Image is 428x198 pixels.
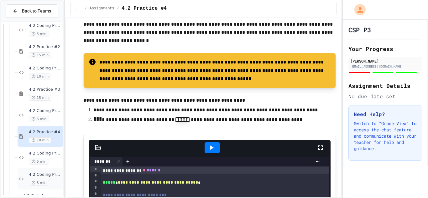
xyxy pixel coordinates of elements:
span: 4.2 Coding Practice #4 [29,151,62,156]
button: Back to Teams [6,4,58,18]
span: 4.2 Practice #4 [122,5,167,12]
span: 4.2 Practice #4 [29,129,62,135]
span: Back to Teams [22,8,51,14]
span: 5 min [29,159,49,165]
span: 15 min [29,52,51,58]
div: My Account [348,3,367,17]
h3: Need Help? [354,110,417,118]
div: [EMAIL_ADDRESS][DOMAIN_NAME] [350,64,420,69]
span: Assignments [90,6,114,11]
span: 4.2 Practice #3 [29,87,62,92]
span: 4.2 Coding Practice #2 [29,23,62,28]
span: 10 min [29,137,51,143]
span: 10 min [29,74,51,79]
span: 5 min [29,116,49,122]
span: 4.2 Coding Practice #3 [29,108,62,114]
h1: CSP P3 [348,25,371,34]
span: 15 min [29,95,51,101]
span: 5 min [29,31,49,37]
span: 4.2 Coding Practice #2 [29,66,62,71]
div: No due date set [348,93,422,100]
span: ... [76,6,82,11]
span: 4.2 Practice #2 [29,44,62,50]
h2: Assignment Details [348,81,422,90]
span: / [85,6,87,11]
div: [PERSON_NAME] [350,58,420,64]
span: / [117,6,119,11]
span: 4.2 Coding Practice #5 [29,172,62,177]
p: Switch to "Grade View" to access the chat feature and communicate with your teacher for help and ... [354,120,417,152]
span: 5 min [29,180,49,186]
h2: Your Progress [348,44,422,53]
